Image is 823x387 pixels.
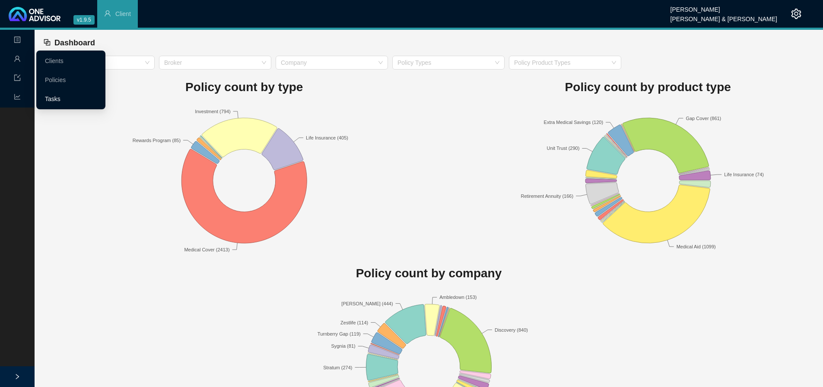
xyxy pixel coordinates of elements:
span: right [14,374,20,380]
a: Tasks [45,95,60,102]
text: Investment (794) [195,108,231,114]
text: Life Insurance (405) [306,135,348,140]
span: v1.9.5 [73,15,95,25]
text: Ambledown (153) [439,295,477,300]
h1: Policy count by type [42,78,446,97]
text: [PERSON_NAME] (444) [341,301,393,306]
span: user [104,10,111,17]
text: Unit Trust (290) [547,146,579,151]
text: Discovery (840) [495,327,528,333]
text: Retirement Annuity (166) [521,193,573,198]
text: Gap Cover (861) [686,115,721,121]
text: Rewards Program (85) [133,137,181,143]
span: setting [791,9,801,19]
text: Medical Aid (1099) [676,244,715,249]
text: Sygnia (81) [331,343,355,349]
text: Stratum (274) [323,365,352,370]
a: Policies [45,76,66,83]
span: user [14,51,21,69]
span: Dashboard [54,38,95,47]
span: import [14,70,21,88]
span: Client [115,10,131,17]
div: [PERSON_NAME] & [PERSON_NAME] [670,12,777,21]
text: Turnberry Gap (119) [318,331,361,336]
text: Zestlife (114) [340,320,368,325]
img: 2df55531c6924b55f21c4cf5d4484680-logo-light.svg [9,7,60,21]
text: Life Insurance (74) [724,172,764,177]
h1: Policy count by company [42,264,815,283]
text: Medical Cover (2413) [184,247,229,252]
a: Clients [45,57,64,64]
span: line-chart [14,89,21,107]
text: Extra Medical Savings (120) [543,120,603,125]
span: block [43,38,51,46]
span: profile [14,32,21,50]
div: [PERSON_NAME] [670,2,777,12]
